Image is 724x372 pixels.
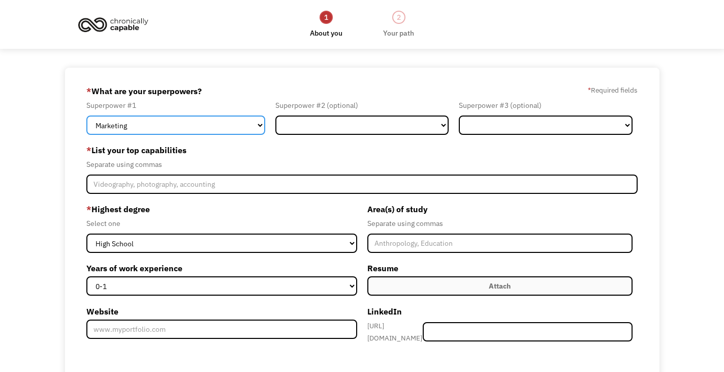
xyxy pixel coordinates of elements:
[86,175,638,194] input: Videography, photography, accounting
[86,201,357,217] label: Highest degree
[367,303,633,320] label: LinkedIn
[367,217,633,230] div: Separate using commas
[392,11,405,24] div: 2
[86,99,265,111] div: Superpower #1
[75,13,151,36] img: Chronically Capable logo
[86,217,357,230] div: Select one
[588,84,638,96] label: Required fields
[489,280,511,292] div: Attach
[367,276,633,296] label: Attach
[367,320,423,344] div: [URL][DOMAIN_NAME]
[310,10,342,39] a: 1About you
[86,260,357,276] label: Years of work experience
[310,27,342,39] div: About you
[367,201,633,217] label: Area(s) of study
[86,158,638,170] div: Separate using commas
[367,260,633,276] label: Resume
[86,83,202,99] label: What are your superpowers?
[383,27,414,39] div: Your path
[275,99,449,111] div: Superpower #2 (optional)
[86,142,638,158] label: List your top capabilities
[367,234,633,253] input: Anthropology, Education
[383,10,414,39] a: 2Your path
[86,303,357,320] label: Website
[459,99,632,111] div: Superpower #3 (optional)
[86,320,357,339] input: www.myportfolio.com
[320,11,333,24] div: 1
